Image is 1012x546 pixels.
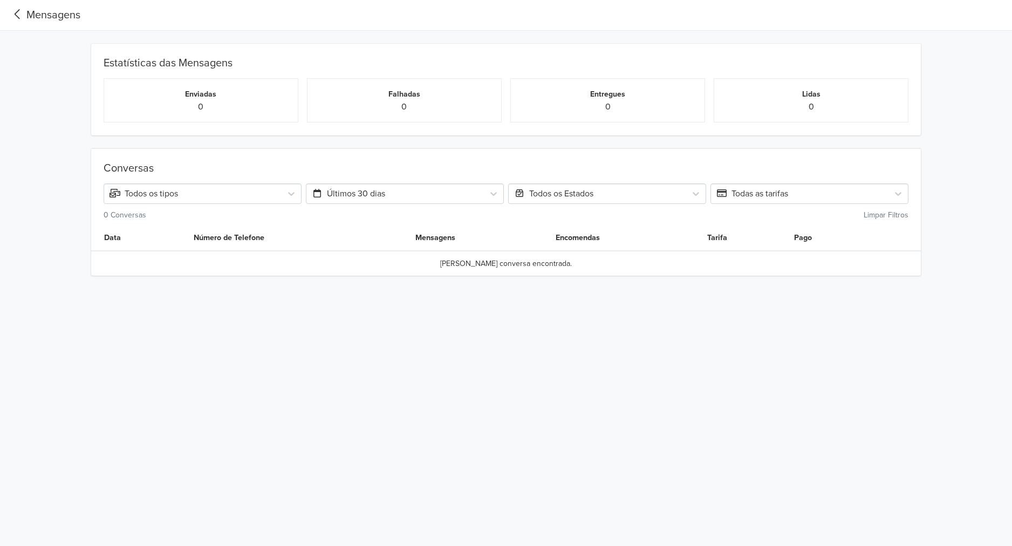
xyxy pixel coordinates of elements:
small: Lidas [802,90,820,99]
span: Todos os tipos [110,188,178,199]
span: [PERSON_NAME] conversa encontrada. [440,258,572,269]
small: 0 Conversas [104,210,146,220]
span: Todos os Estados [514,188,593,199]
small: Entregues [590,90,625,99]
th: Número de Telefone [187,226,409,251]
span: Últimos 30 dias [312,188,385,199]
small: Limpar Filtros [864,210,908,220]
small: Enviadas [185,90,216,99]
th: Mensagens [409,226,549,251]
th: Data [91,226,187,251]
th: Tarifa [701,226,788,251]
div: Conversas [104,162,908,179]
span: Todas as tarifas [716,188,788,199]
th: Encomendas [549,226,701,251]
p: 0 [723,100,899,113]
small: Falhadas [388,90,420,99]
p: 0 [316,100,493,113]
div: Estatísticas das Mensagens [99,44,913,74]
a: Mensagens [9,7,80,23]
th: Pago [788,226,869,251]
p: 0 [519,100,696,113]
p: 0 [113,100,289,113]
